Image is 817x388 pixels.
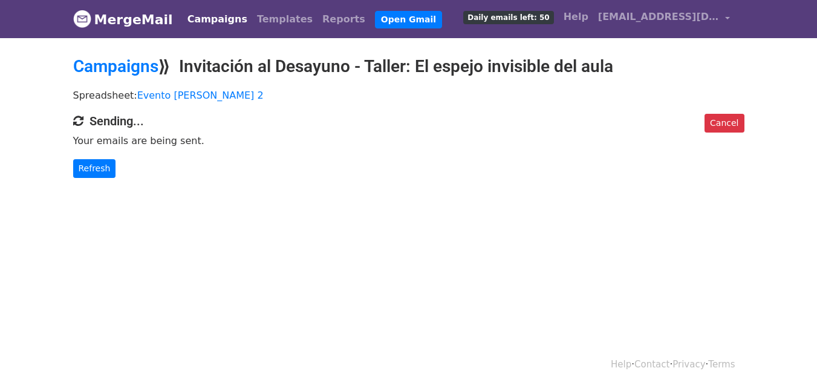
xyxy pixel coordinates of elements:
[73,56,158,76] a: Campaigns
[705,114,744,133] a: Cancel
[458,5,558,29] a: Daily emails left: 50
[708,359,735,370] a: Terms
[375,11,442,28] a: Open Gmail
[73,89,744,102] p: Spreadsheet:
[183,7,252,31] a: Campaigns
[634,359,669,370] a: Contact
[611,359,631,370] a: Help
[317,7,370,31] a: Reports
[73,7,173,32] a: MergeMail
[672,359,705,370] a: Privacy
[598,10,719,24] span: [EMAIL_ADDRESS][DOMAIN_NAME]
[73,56,744,77] h2: ⟫ Invitación al Desayuno - Taller: El espejo invisible del aula
[73,10,91,28] img: MergeMail logo
[137,90,264,101] a: Evento [PERSON_NAME] 2
[252,7,317,31] a: Templates
[559,5,593,29] a: Help
[593,5,735,33] a: [EMAIL_ADDRESS][DOMAIN_NAME]
[463,11,553,24] span: Daily emails left: 50
[73,159,116,178] a: Refresh
[73,134,744,147] p: Your emails are being sent.
[73,114,744,128] h4: Sending...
